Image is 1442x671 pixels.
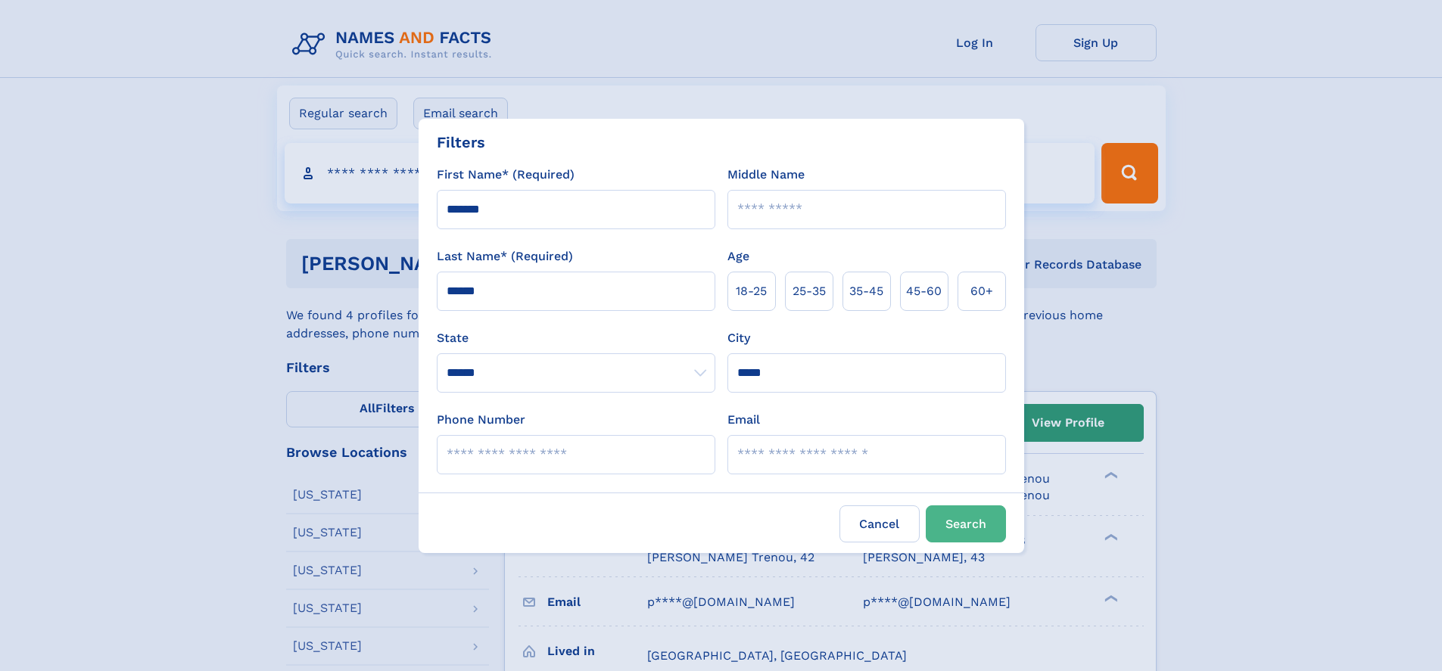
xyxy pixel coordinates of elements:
[906,282,942,300] span: 45‑60
[736,282,767,300] span: 18‑25
[437,411,525,429] label: Phone Number
[970,282,993,300] span: 60+
[793,282,826,300] span: 25‑35
[437,166,575,184] label: First Name* (Required)
[839,505,920,542] label: Cancel
[437,329,715,347] label: State
[727,166,805,184] label: Middle Name
[437,247,573,266] label: Last Name* (Required)
[437,131,485,154] div: Filters
[926,505,1006,542] button: Search
[727,329,750,347] label: City
[727,247,749,266] label: Age
[727,411,760,429] label: Email
[849,282,883,300] span: 35‑45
